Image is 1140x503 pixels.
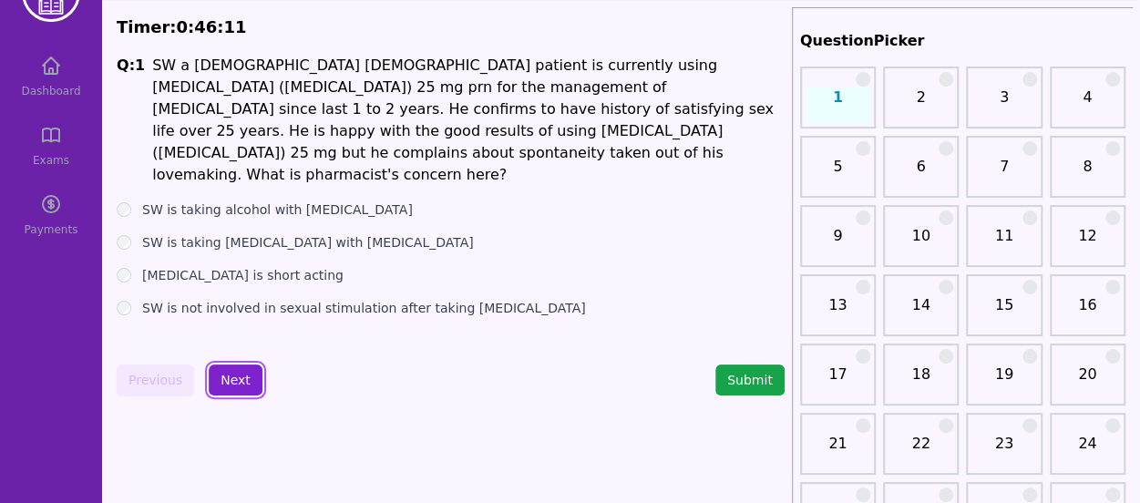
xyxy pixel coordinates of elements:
[152,55,785,186] h1: SW a [DEMOGRAPHIC_DATA] [DEMOGRAPHIC_DATA] patient is currently using [MEDICAL_DATA] ([MEDICAL_DA...
[888,156,953,192] a: 6
[1055,225,1120,262] a: 12
[888,294,953,331] a: 14
[117,15,785,40] div: Timer: : :
[806,225,870,262] a: 9
[888,225,953,262] a: 10
[971,433,1036,469] a: 23
[142,299,586,317] label: SW is not involved in sexual stimulation after taking [MEDICAL_DATA]
[142,233,474,251] label: SW is taking [MEDICAL_DATA] with [MEDICAL_DATA]
[715,364,785,395] button: Submit
[194,17,217,36] span: 46
[142,266,344,284] label: [MEDICAL_DATA] is short acting
[888,87,953,123] a: 2
[888,433,953,469] a: 22
[1055,294,1120,331] a: 16
[209,364,262,395] button: Next
[806,156,870,192] a: 5
[1055,87,1120,123] a: 4
[806,294,870,331] a: 13
[800,30,1125,52] h2: QuestionPicker
[177,17,189,36] span: 0
[1055,156,1120,192] a: 8
[971,294,1036,331] a: 15
[971,364,1036,400] a: 19
[1055,364,1120,400] a: 20
[1055,433,1120,469] a: 24
[806,364,870,400] a: 17
[117,55,145,186] h1: Q: 1
[142,200,413,219] label: SW is taking alcohol with [MEDICAL_DATA]
[806,433,870,469] a: 21
[224,17,247,36] span: 11
[971,156,1036,192] a: 7
[971,225,1036,262] a: 11
[971,87,1036,123] a: 3
[888,364,953,400] a: 18
[806,87,870,123] a: 1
